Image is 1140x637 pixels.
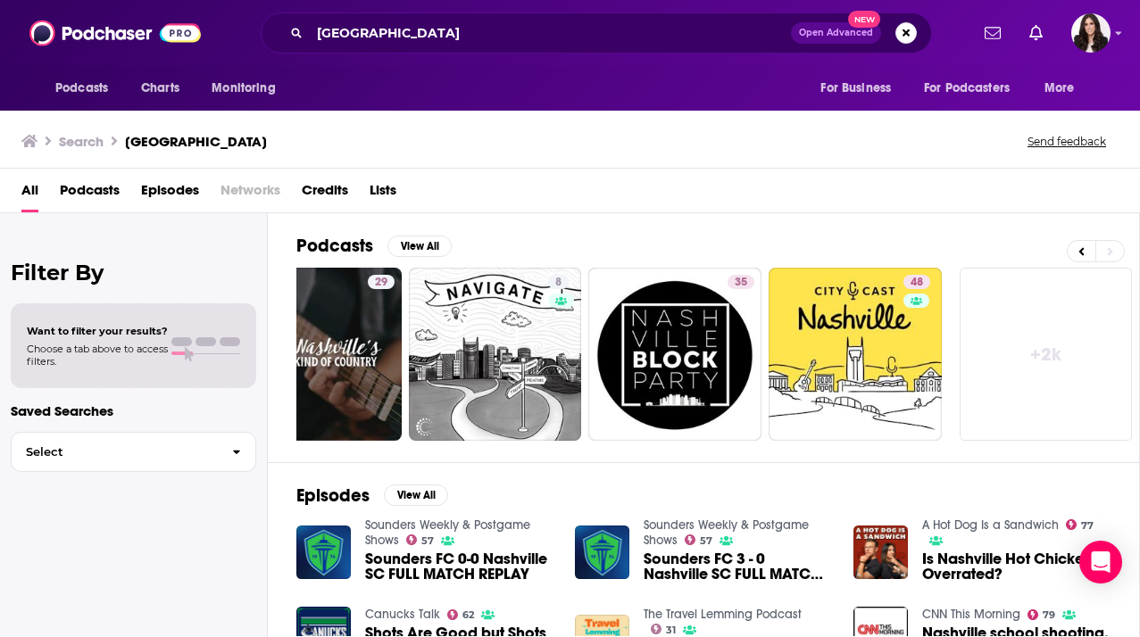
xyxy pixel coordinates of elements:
a: Sounders Weekly & Postgame Shows [365,517,530,548]
a: Episodes [141,176,199,212]
span: 79 [1043,611,1055,619]
button: open menu [1032,71,1097,105]
a: Credits [302,176,348,212]
span: 57 [700,537,712,545]
h3: [GEOGRAPHIC_DATA] [125,133,267,150]
a: 35 [728,275,754,289]
div: Open Intercom Messenger [1079,541,1122,583]
a: Sounders FC 0-0 Nashville SC FULL MATCH REPLAY [365,551,553,582]
a: 57 [406,534,435,545]
button: Open AdvancedNew [791,22,881,44]
a: Lists [370,176,396,212]
a: Is Nashville Hot Chicken Overrated? [922,551,1111,582]
a: Sounders Weekly & Postgame Shows [644,517,809,548]
span: 8 [555,274,562,292]
button: View All [387,236,452,257]
button: View All [384,484,448,506]
a: All [21,176,38,212]
button: Show profile menu [1071,13,1111,53]
span: Choose a tab above to access filters. [27,343,168,368]
img: Sounders FC 3 - 0 Nashville SC FULL MATCH REPLAY [575,525,629,580]
button: Select [11,432,256,472]
span: Select [12,446,218,458]
button: open menu [912,71,1036,105]
span: 48 [911,274,923,292]
p: Saved Searches [11,402,256,419]
span: Open Advanced [799,29,873,37]
span: 31 [666,626,676,634]
a: EpisodesView All [296,484,448,507]
a: CNN This Morning [922,607,1020,622]
span: Charts [141,76,179,101]
h2: Episodes [296,484,370,507]
span: More [1044,76,1075,101]
span: 35 [735,274,747,292]
span: 29 [375,274,387,292]
a: Sounders FC 3 - 0 Nashville SC FULL MATCH REPLAY [644,551,832,582]
a: Podcasts [60,176,120,212]
span: New [848,11,880,28]
a: 62 [447,609,475,620]
span: For Podcasters [924,76,1010,101]
a: 8 [409,268,582,441]
a: 29 [229,268,402,441]
span: Networks [221,176,280,212]
button: open menu [199,71,298,105]
span: Want to filter your results? [27,325,168,337]
a: 8 [548,275,569,289]
a: 79 [1028,609,1056,620]
a: 29 [368,275,395,289]
span: For Business [820,76,891,101]
button: Send feedback [1022,134,1111,149]
a: 31 [651,624,677,634]
img: Is Nashville Hot Chicken Overrated? [853,525,908,580]
img: Podchaser - Follow, Share and Rate Podcasts [29,16,201,50]
a: 77 [1066,519,1094,530]
div: Search podcasts, credits, & more... [261,12,932,54]
span: Logged in as RebeccaShapiro [1071,13,1111,53]
span: 62 [462,611,474,619]
img: Sounders FC 0-0 Nashville SC FULL MATCH REPLAY [296,525,351,580]
a: Show notifications dropdown [978,18,1008,48]
a: PodcastsView All [296,235,452,257]
a: 35 [588,268,761,441]
a: Canucks Talk [365,607,440,622]
a: 48 [769,268,942,441]
h3: Search [59,133,104,150]
img: User Profile [1071,13,1111,53]
span: 57 [421,537,434,545]
h2: Podcasts [296,235,373,257]
a: 57 [685,534,713,545]
a: Show notifications dropdown [1022,18,1050,48]
h2: Filter By [11,260,256,285]
a: +2k [960,268,1133,441]
input: Search podcasts, credits, & more... [310,19,791,47]
a: The Travel Lemming Podcast [644,607,802,622]
button: open menu [808,71,913,105]
a: 48 [903,275,930,289]
a: A Hot Dog Is a Sandwich [922,517,1059,533]
button: open menu [43,71,131,105]
span: 77 [1081,522,1094,530]
span: Monitoring [212,76,275,101]
a: Charts [129,71,190,105]
span: Podcasts [55,76,108,101]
